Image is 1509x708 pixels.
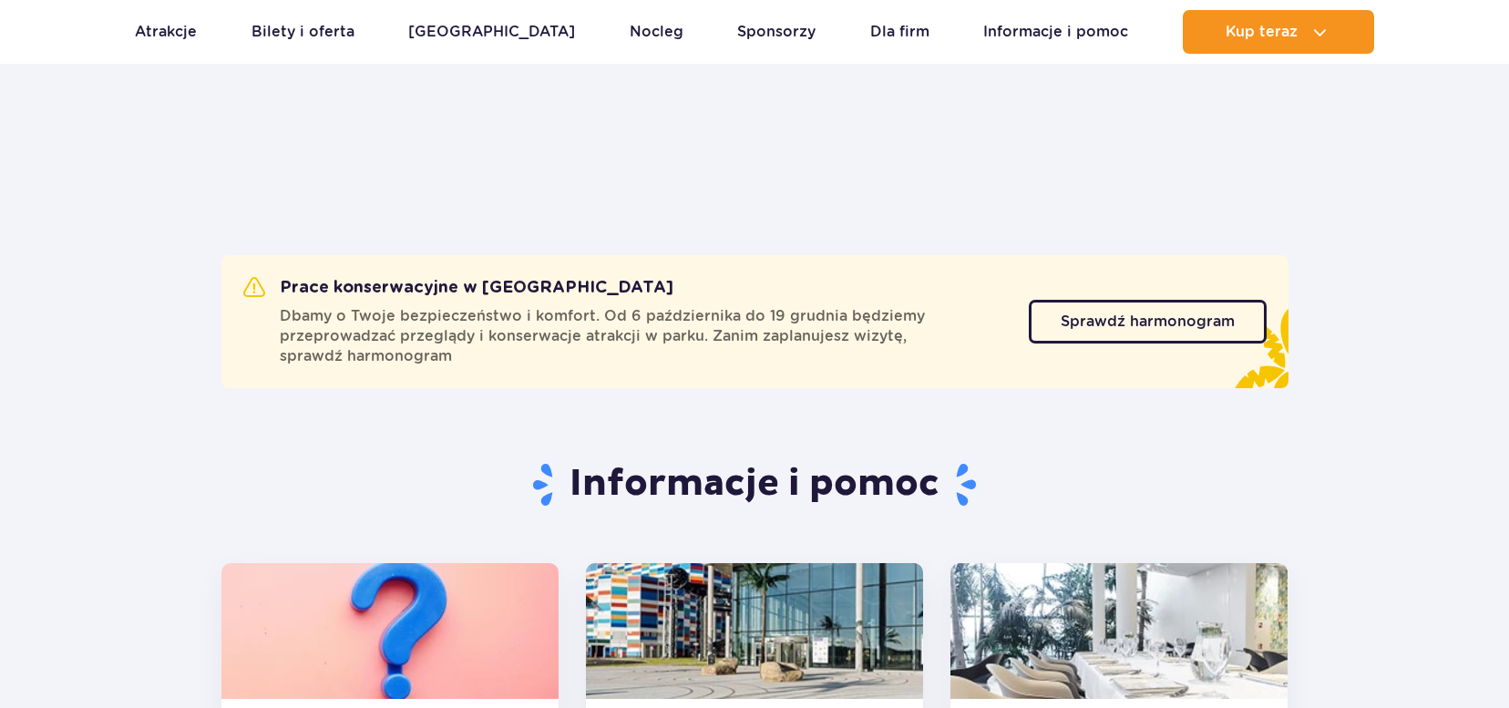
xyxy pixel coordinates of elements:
button: Kup teraz [1183,10,1374,54]
a: Sponsorzy [737,10,816,54]
h2: Prace konserwacyjne w [GEOGRAPHIC_DATA] [243,277,673,299]
a: Atrakcje [135,10,197,54]
span: Sprawdź harmonogram [1061,314,1235,329]
a: [GEOGRAPHIC_DATA] [408,10,575,54]
span: Dbamy o Twoje bezpieczeństwo i komfort. Od 6 października do 19 grudnia będziemy przeprowadzać pr... [280,306,1007,366]
a: Dla firm [870,10,929,54]
a: Informacje i pomoc [983,10,1128,54]
a: Nocleg [630,10,683,54]
a: Sprawdź harmonogram [1029,300,1267,344]
h1: Informacje i pomoc [221,461,1288,508]
a: Bilety i oferta [251,10,354,54]
span: Kup teraz [1226,24,1298,40]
